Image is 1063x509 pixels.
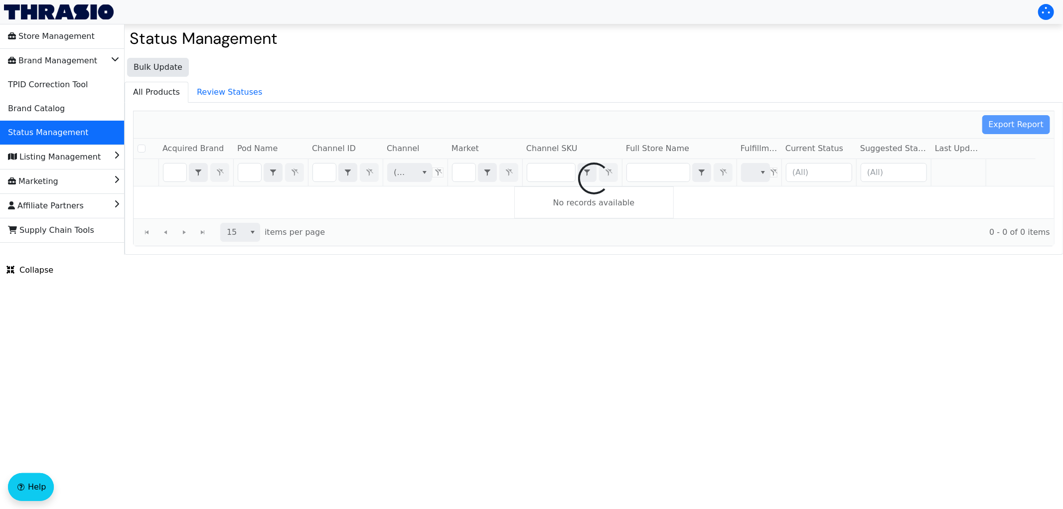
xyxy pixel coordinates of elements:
[125,82,188,102] span: All Products
[28,481,46,493] span: Help
[8,77,88,93] span: TPID Correction Tool
[6,264,53,276] span: Collapse
[8,53,97,69] span: Brand Management
[8,125,88,141] span: Status Management
[134,61,182,73] span: Bulk Update
[8,101,65,117] span: Brand Catalog
[8,198,84,214] span: Affiliate Partners
[130,29,1058,48] h2: Status Management
[4,4,114,19] img: Thrasio Logo
[127,58,189,77] button: Bulk Update
[8,222,94,238] span: Supply Chain Tools
[8,473,54,501] button: Help floatingactionbutton
[8,173,58,189] span: Marketing
[8,149,101,165] span: Listing Management
[8,28,95,44] span: Store Management
[189,82,270,102] span: Review Statuses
